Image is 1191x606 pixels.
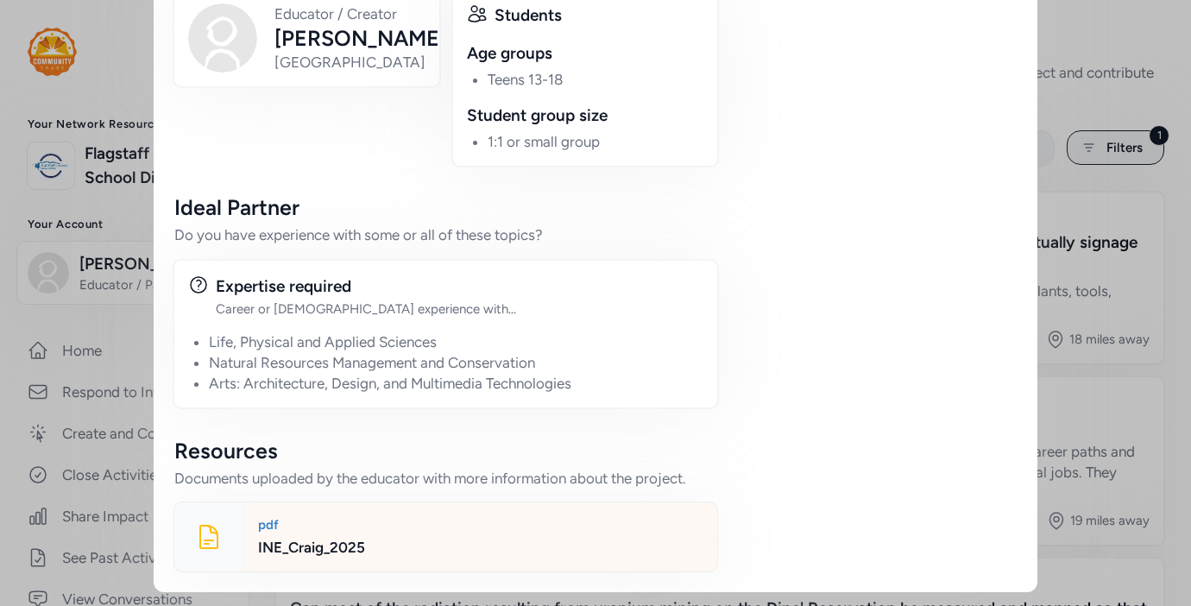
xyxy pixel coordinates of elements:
div: Documents uploaded by the educator with more information about the project. [174,468,717,489]
li: Teens 13-18 [488,69,704,90]
li: 1:1 or small group [488,131,704,152]
div: Student group size [467,104,704,128]
div: [PERSON_NAME] [274,24,446,52]
div: INE_Craig_2025 [258,537,703,558]
li: Life, Physical and Applied Sciences [209,331,703,352]
img: Avatar [188,3,257,73]
div: Career or [DEMOGRAPHIC_DATA] experience with... [216,300,703,318]
div: Expertise required [216,275,703,299]
div: Age groups [467,41,704,66]
div: Do you have experience with some or all of these topics? [174,224,717,245]
div: Ideal Partner [174,193,717,221]
li: Natural Resources Management and Conservation [209,352,703,373]
div: pdf [258,516,703,533]
div: Resources [174,437,717,464]
li: Arts: Architecture, Design, and Multimedia Technologies [209,373,703,394]
div: Students [495,3,704,28]
div: Educator / Creator [274,3,446,24]
div: [GEOGRAPHIC_DATA] [274,52,446,73]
